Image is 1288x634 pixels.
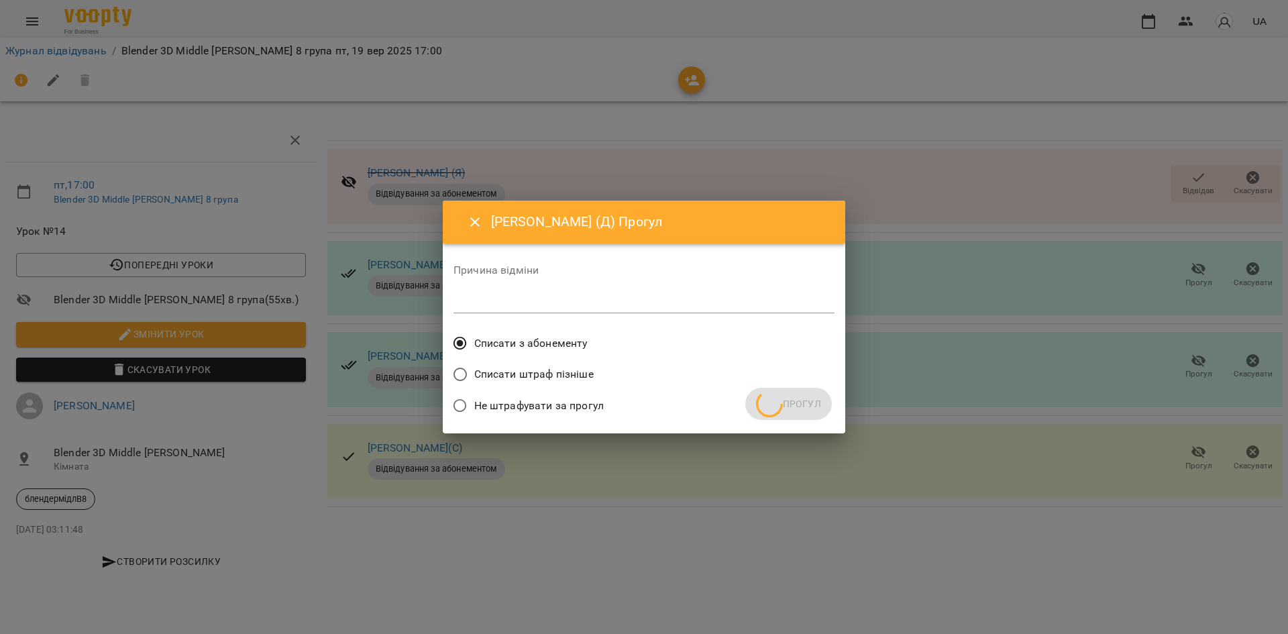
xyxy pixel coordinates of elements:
h6: [PERSON_NAME] (Д) Прогул [491,211,829,232]
button: Close [459,206,491,238]
label: Причина відміни [453,265,835,276]
span: Не штрафувати за прогул [474,398,604,414]
span: Списати з абонементу [474,335,588,352]
span: Списати штраф пізніше [474,366,594,382]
